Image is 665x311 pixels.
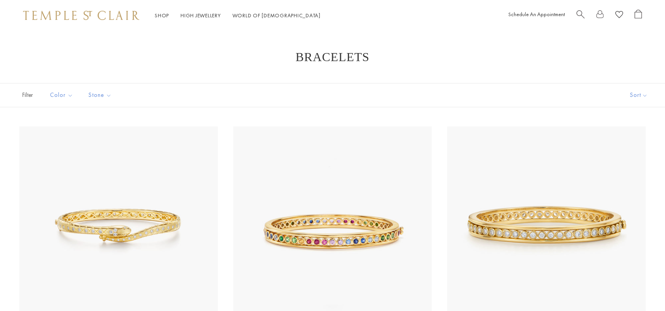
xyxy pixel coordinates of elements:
[635,10,642,22] a: Open Shopping Bag
[180,12,221,19] a: High JewelleryHigh Jewellery
[46,90,79,100] span: Color
[85,90,117,100] span: Stone
[155,12,169,19] a: ShopShop
[23,11,139,20] img: Temple St. Clair
[44,86,79,104] button: Color
[576,10,585,22] a: Search
[83,86,117,104] button: Stone
[508,11,565,18] a: Schedule An Appointment
[232,12,321,19] a: World of [DEMOGRAPHIC_DATA]World of [DEMOGRAPHIC_DATA]
[155,11,321,20] nav: Main navigation
[613,83,665,107] button: Show sort by
[31,50,634,64] h1: Bracelets
[615,10,623,22] a: View Wishlist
